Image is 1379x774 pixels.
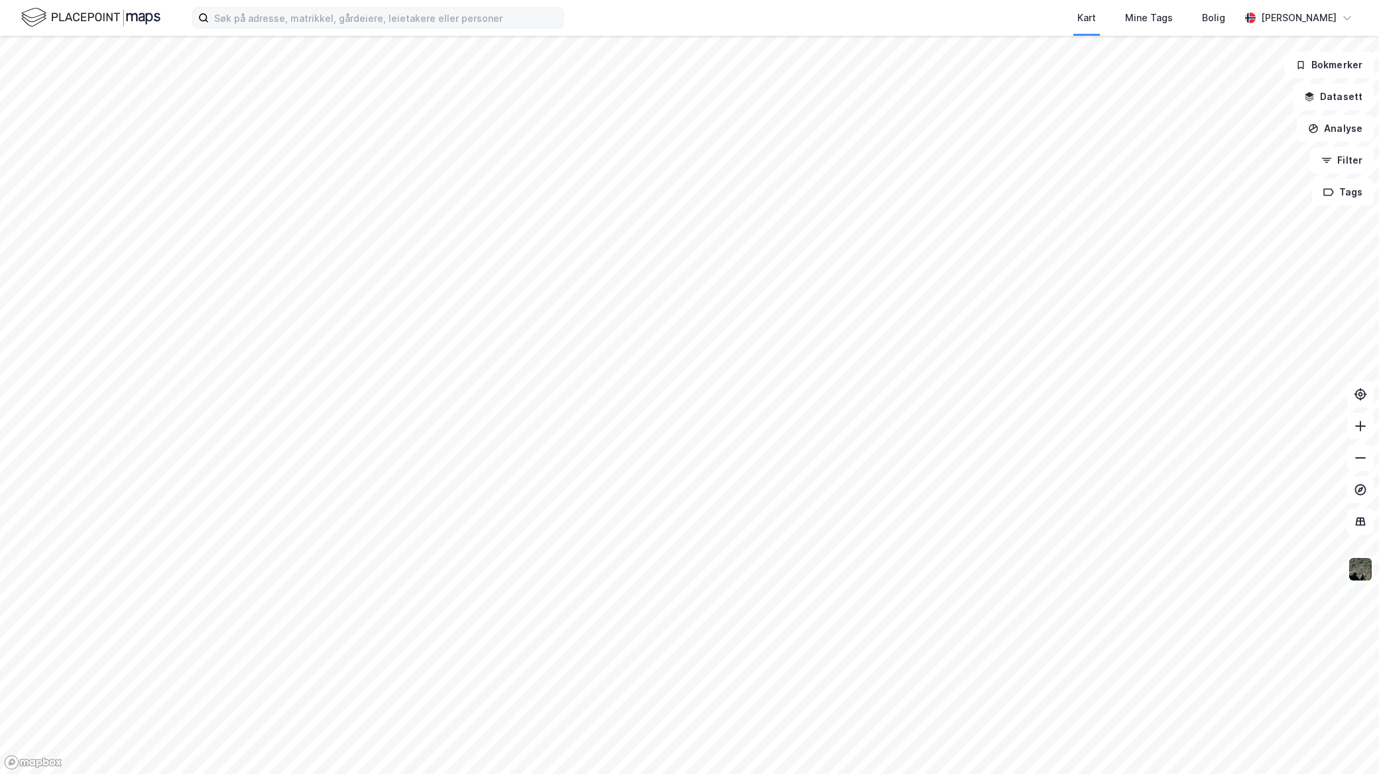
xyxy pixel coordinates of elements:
[21,6,160,29] img: logo.f888ab2527a4732fd821a326f86c7f29.svg
[1125,10,1173,26] div: Mine Tags
[1202,10,1225,26] div: Bolig
[1313,710,1379,774] div: Kontrollprogram for chat
[1313,710,1379,774] iframe: Chat Widget
[1077,10,1096,26] div: Kart
[209,8,563,28] input: Søk på adresse, matrikkel, gårdeiere, leietakere eller personer
[1261,10,1337,26] div: [PERSON_NAME]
